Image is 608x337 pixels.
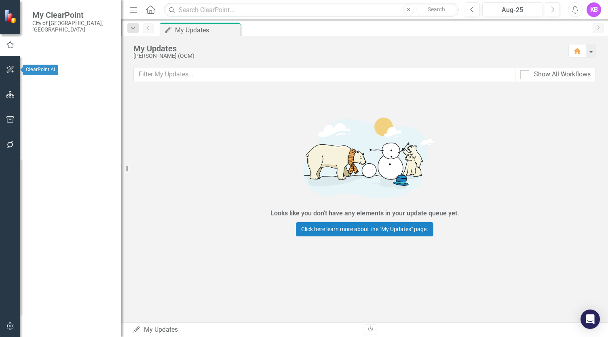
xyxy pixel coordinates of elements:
[175,25,239,35] div: My Updates
[32,91,113,100] a: My Updates
[40,200,78,209] a: Page Exports
[587,2,601,17] button: KB
[32,122,113,131] a: My Scorecard
[4,9,18,23] img: ClearPoint Strategy
[76,156,89,162] div: 0
[133,53,560,59] div: [PERSON_NAME] (OCM)
[32,250,113,259] a: Recycle Bin
[416,4,457,15] button: Search
[32,106,113,116] a: My Favorites
[534,70,591,79] div: Show All Workflows
[270,209,459,218] div: Looks like you don't have any elements in your update queue yet.
[80,171,93,177] div: 0
[32,10,113,20] span: My ClearPoint
[133,44,560,53] div: My Updates
[23,65,58,75] div: ClearPoint AI
[428,6,445,13] span: Search
[581,310,600,329] div: Open Intercom Messenger
[296,222,433,236] a: Click here learn more about the "My Updates" page.
[32,76,113,85] div: Activities
[40,154,72,164] a: Alert Inbox
[32,235,113,244] a: Revision History
[485,5,540,15] div: Aug-25
[164,3,459,17] input: Search ClearPoint...
[133,325,359,335] div: My Updates
[133,67,515,82] input: Filter My Updates...
[32,139,113,148] div: Alerts
[40,185,67,194] a: Mentions
[243,107,486,207] img: Getting started
[32,58,113,67] a: My Workspace
[32,20,113,33] small: City of [GEOGRAPHIC_DATA], [GEOGRAPHIC_DATA]
[40,169,76,179] a: Notifications
[32,219,113,229] div: Utilities
[32,43,68,53] div: Workspaces
[482,2,543,17] button: Aug-25
[82,201,98,208] div: 609
[71,186,84,193] div: 0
